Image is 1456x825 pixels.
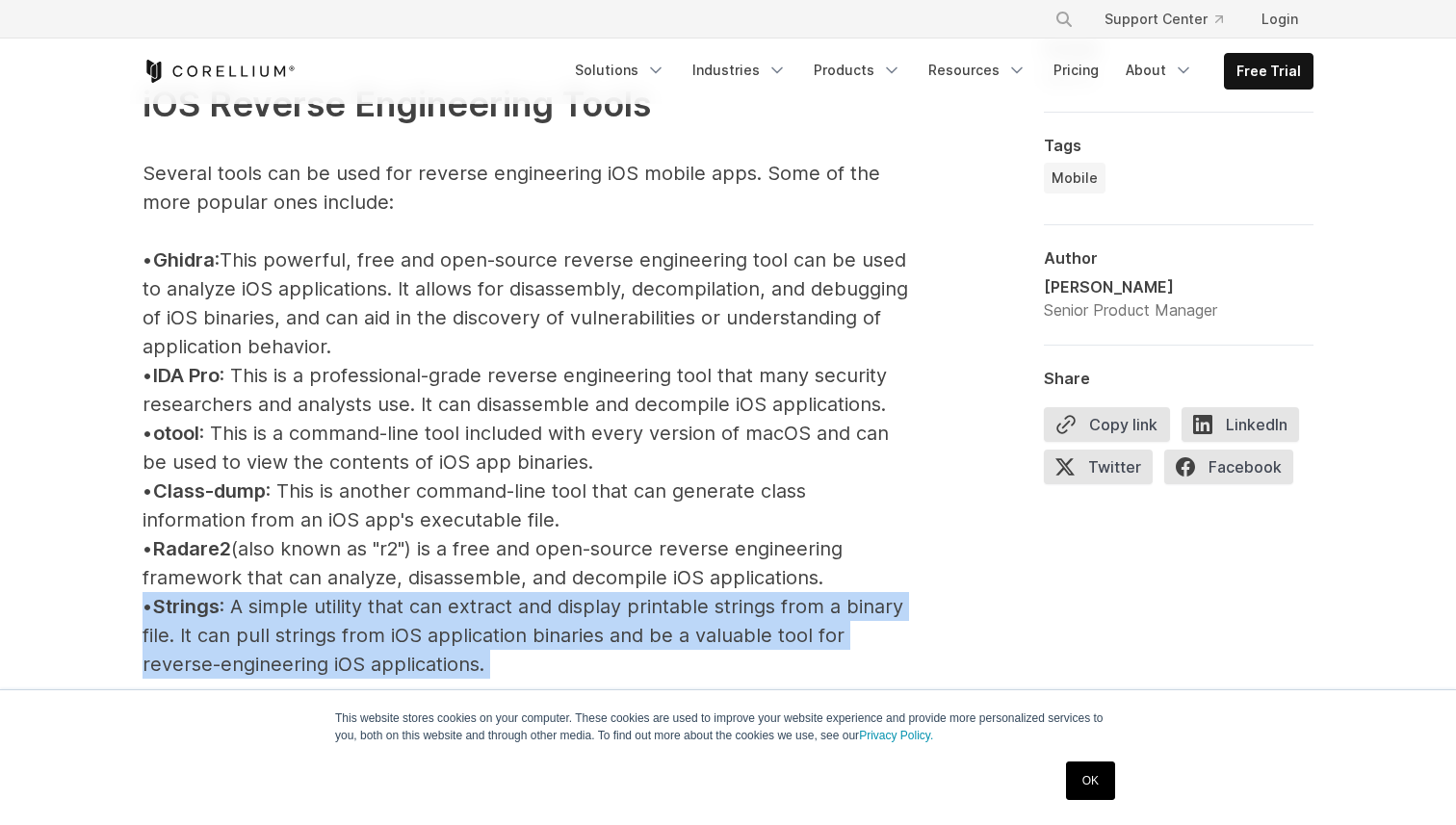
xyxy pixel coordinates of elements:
[1042,53,1110,88] a: Pricing
[153,364,220,387] span: IDA Pro
[1164,450,1293,484] span: Facebook
[153,479,266,503] span: Class-dump
[1044,369,1313,388] div: Share
[1044,298,1217,322] div: Senior Product Manager
[1031,2,1313,37] div: Navigation Menu
[1225,54,1313,89] a: Free Trial
[1114,53,1205,88] a: About
[1089,2,1238,37] a: Support Center
[1246,2,1313,37] a: Login
[859,729,933,742] a: Privacy Policy.
[143,83,651,125] span: iOS Reverse Engineering Tools
[1047,2,1081,37] button: Search
[917,53,1038,88] a: Resources
[153,422,199,445] span: otool
[1044,407,1170,442] button: Copy link
[153,595,220,618] span: Strings
[563,53,677,88] a: Solutions
[143,60,296,83] a: Corellium Home
[563,53,1313,90] div: Navigation Menu
[1052,168,1098,188] span: Mobile
[1182,407,1311,450] a: LinkedIn
[1044,248,1313,268] div: Author
[1044,275,1217,298] div: [PERSON_NAME]
[681,53,798,88] a: Industries
[1044,136,1313,155] div: Tags
[802,53,913,88] a: Products
[1044,163,1105,193] a: Mobile
[215,248,220,271] span: :
[1182,407,1299,442] span: LinkedIn
[153,537,231,560] span: Radare2
[1164,450,1305,492] a: Facebook
[153,248,215,271] span: Ghidra
[1044,450,1164,492] a: Twitter
[1066,761,1115,800] a: OK
[335,709,1121,744] p: This website stores cookies on your computer. These cookies are used to improve your website expe...
[1044,450,1153,484] span: Twitter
